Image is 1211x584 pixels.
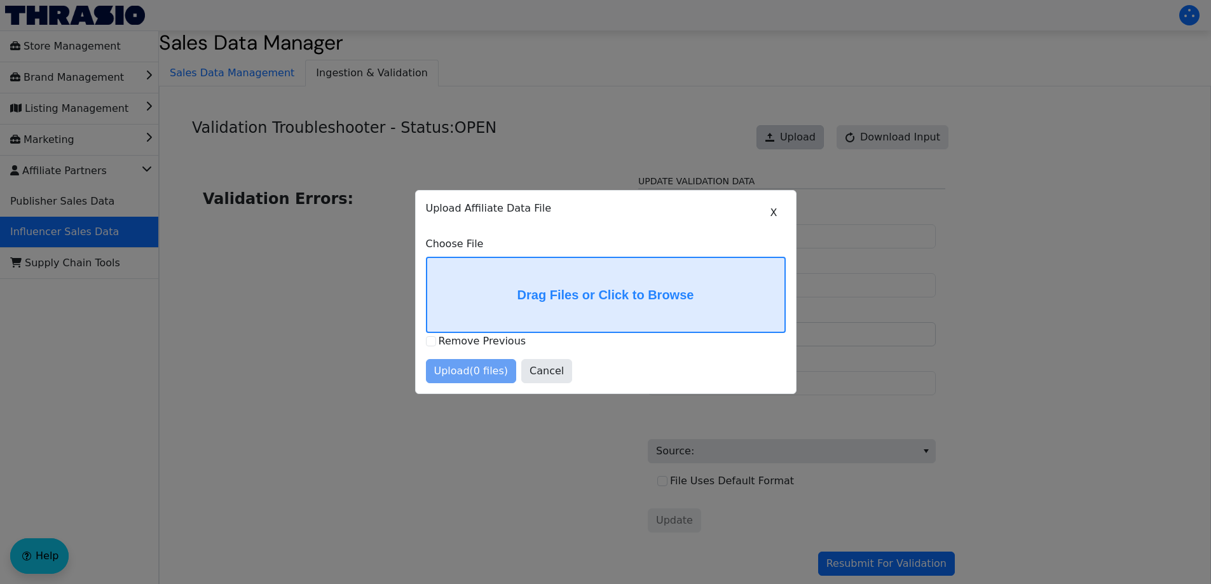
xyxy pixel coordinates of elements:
button: X [762,201,786,225]
button: Cancel [521,359,572,383]
label: Drag Files or Click to Browse [427,258,784,332]
label: Choose File [426,236,786,252]
span: X [770,205,777,221]
label: Remove Previous [439,335,526,347]
p: Upload Affiliate Data File [426,201,786,216]
span: Cancel [530,363,564,379]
